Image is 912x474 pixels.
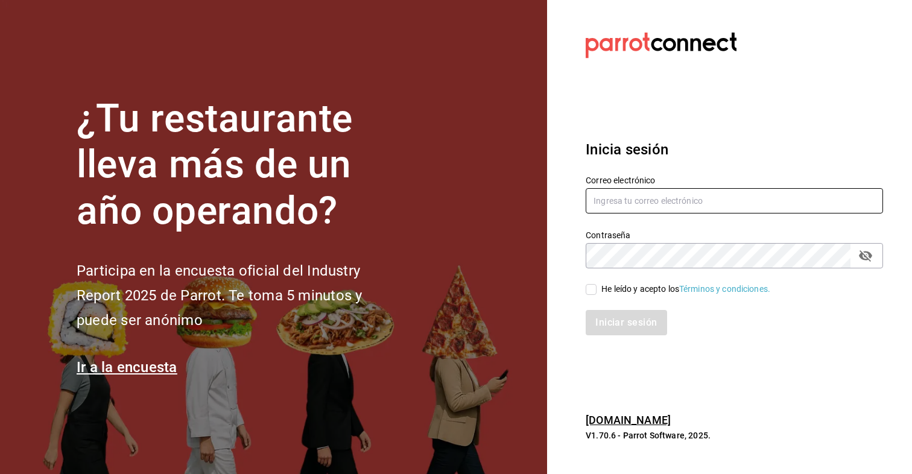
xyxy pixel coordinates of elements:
h2: Participa en la encuesta oficial del Industry Report 2025 de Parrot. Te toma 5 minutos y puede se... [77,259,402,332]
a: Ir a la encuesta [77,359,177,376]
button: passwordField [855,245,876,266]
a: Términos y condiciones. [679,284,770,294]
p: V1.70.6 - Parrot Software, 2025. [586,429,883,441]
div: He leído y acepto los [601,283,770,295]
input: Ingresa tu correo electrónico [586,188,883,213]
h3: Inicia sesión [586,139,883,160]
a: [DOMAIN_NAME] [586,414,671,426]
label: Correo electrónico [586,175,883,184]
label: Contraseña [586,230,883,239]
h1: ¿Tu restaurante lleva más de un año operando? [77,96,402,235]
